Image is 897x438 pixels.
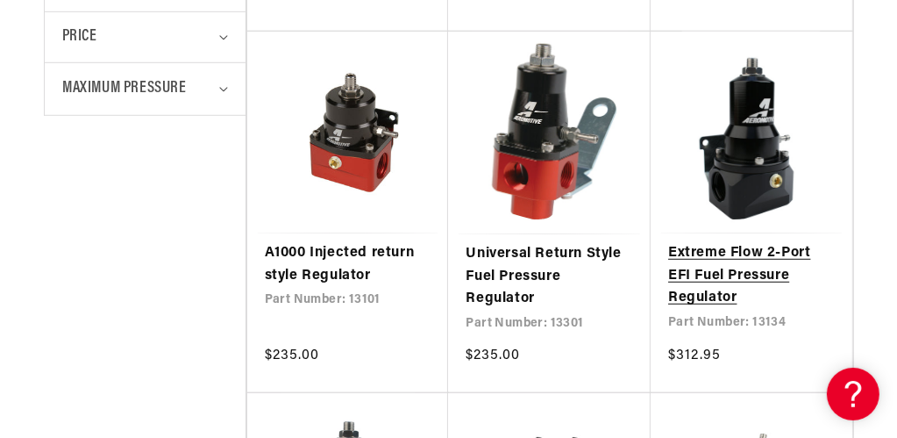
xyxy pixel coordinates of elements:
[62,25,96,49] span: Price
[265,242,431,287] a: A1000 Injected return style Regulator
[466,243,633,311] a: Universal Return Style Fuel Pressure Regulator
[668,242,835,310] a: Extreme Flow 2-Port EFI Fuel Pressure Regulator
[62,76,187,102] span: Maximum Pressure
[62,63,228,115] summary: Maximum Pressure (0 selected)
[62,12,228,62] summary: Price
